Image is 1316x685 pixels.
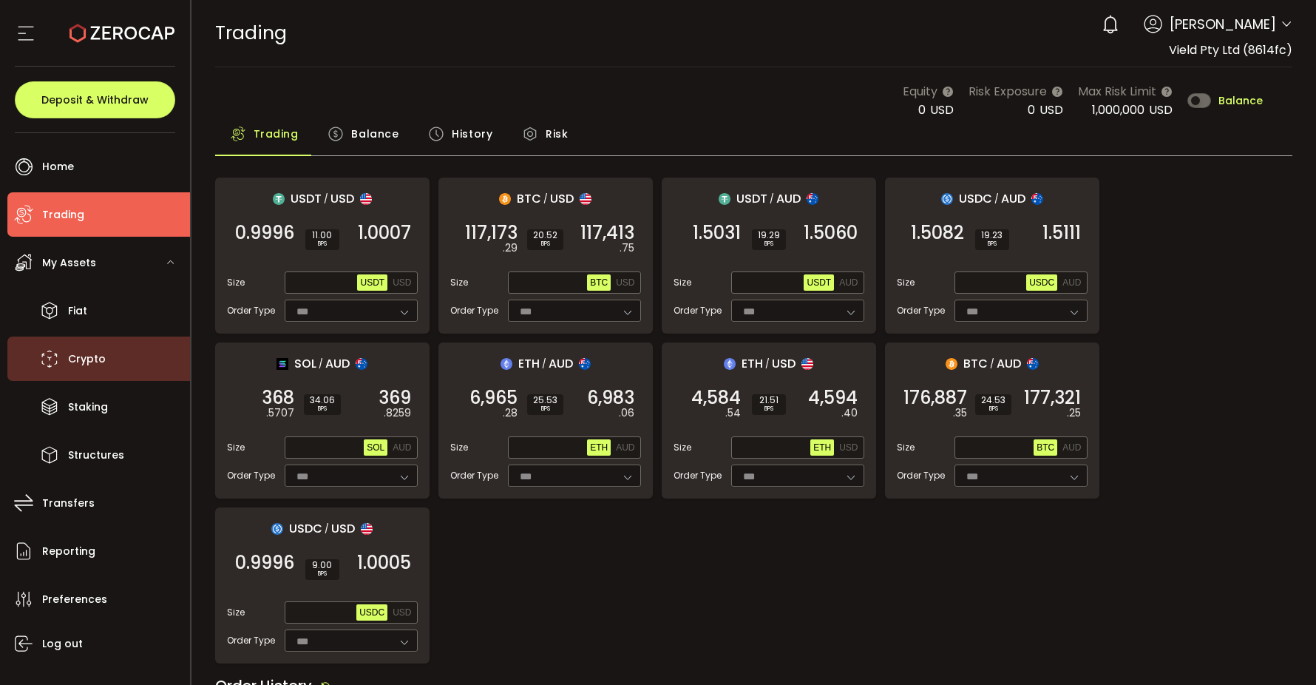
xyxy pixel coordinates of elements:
span: 6,965 [469,391,518,405]
button: AUD [1059,439,1084,456]
span: 19.23 [981,231,1003,240]
span: SOL [294,354,316,373]
span: AUD [776,189,801,208]
span: Log out [42,633,83,655]
button: USD [390,604,414,621]
button: Deposit & Withdraw [15,81,175,118]
span: USD [331,519,355,538]
span: USD [1149,101,1173,118]
span: 19.29 [758,231,780,240]
span: 117,173 [465,226,518,240]
span: 1.5031 [693,226,741,240]
i: BPS [311,570,333,578]
img: usdc_portfolio.svg [271,523,283,535]
span: BTC [1037,442,1054,453]
span: USD [393,277,411,288]
button: USDC [356,604,387,621]
span: 1,000,000 [1092,101,1144,118]
span: Balance [1218,95,1263,106]
span: Size [674,276,691,289]
span: Size [897,276,915,289]
span: 24.53 [981,396,1005,405]
span: Trading [42,204,84,226]
span: AUD [616,442,634,453]
em: / [325,522,329,536]
em: .8259 [384,405,411,421]
span: Risk [546,119,568,149]
i: BPS [310,405,335,414]
span: Balance [351,119,398,149]
em: / [765,357,770,371]
span: USD [930,101,954,118]
img: usdc_portfolio.svg [941,193,953,205]
span: BTC [963,354,988,373]
em: .35 [953,405,967,421]
button: USDT [804,274,834,291]
span: 1.5060 [804,226,858,240]
span: 4,584 [691,391,741,405]
img: usdt_portfolio.svg [273,193,285,205]
span: USD [839,442,858,453]
span: Order Type [227,304,275,317]
span: SOL [367,442,384,453]
span: USDC [289,519,322,538]
span: USDT [360,277,384,288]
button: ETH [810,439,834,456]
span: Size [450,276,468,289]
img: usd_portfolio.svg [801,358,813,370]
span: Size [897,441,915,454]
i: BPS [981,405,1005,414]
span: Fiat [68,300,87,322]
span: USD [772,354,796,373]
span: Order Type [674,469,722,482]
span: 25.53 [533,396,557,405]
span: Size [674,441,691,454]
span: AUD [1001,189,1025,208]
em: .29 [503,240,518,256]
em: / [542,357,546,371]
span: Order Type [227,634,275,647]
span: Home [42,156,74,178]
em: .25 [1067,405,1081,421]
em: / [994,192,999,206]
span: Max Risk Limit [1078,82,1156,101]
i: BPS [981,240,1003,249]
span: 117,413 [580,226,634,240]
span: USD [393,607,411,618]
span: Risk Exposure [969,82,1047,101]
span: Size [227,441,245,454]
button: AUD [1059,274,1084,291]
span: 176,887 [903,391,967,405]
i: BPS [758,240,780,249]
span: ETH [518,354,540,373]
span: Trading [215,20,287,46]
em: .28 [503,405,518,421]
em: / [319,357,323,371]
span: My Assets [42,252,96,274]
span: USDT [736,189,767,208]
span: AUD [549,354,573,373]
em: / [324,192,328,206]
iframe: Chat Widget [1242,614,1316,685]
span: AUD [325,354,350,373]
em: .40 [841,405,858,421]
img: aud_portfolio.svg [356,358,367,370]
span: USD [330,189,354,208]
span: Order Type [227,469,275,482]
span: 21.51 [758,396,780,405]
span: USD [616,277,634,288]
span: [PERSON_NAME] [1170,14,1276,34]
span: Size [227,606,245,619]
span: BTC [590,277,608,288]
i: BPS [533,240,557,249]
img: aud_portfolio.svg [807,193,818,205]
span: 1.5111 [1042,226,1081,240]
i: BPS [533,405,557,414]
button: USDC [1026,274,1057,291]
span: USD [1039,101,1063,118]
span: 20.52 [533,231,557,240]
em: / [543,192,548,206]
span: AUD [839,277,858,288]
span: AUD [997,354,1021,373]
button: USDT [357,274,387,291]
